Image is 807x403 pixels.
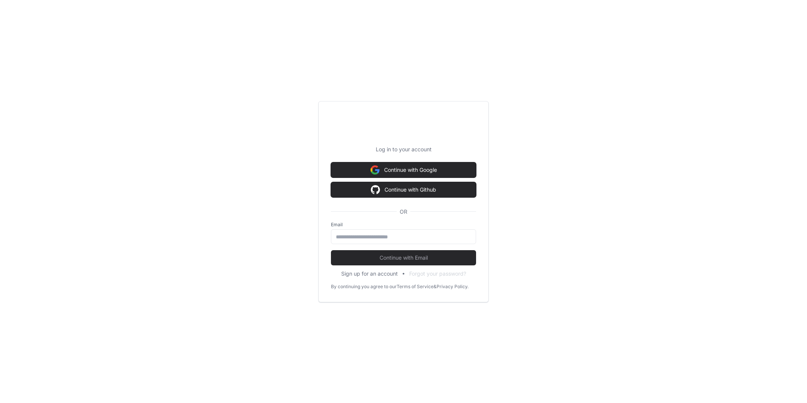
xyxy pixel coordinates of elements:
[331,254,476,262] span: Continue with Email
[437,284,468,290] a: Privacy Policy.
[371,182,380,197] img: Sign in with google
[409,270,466,278] button: Forgot your password?
[341,270,398,278] button: Sign up for an account
[397,208,410,216] span: OR
[434,284,437,290] div: &
[331,284,397,290] div: By continuing you agree to our
[331,146,476,153] p: Log in to your account
[331,182,476,197] button: Continue with Github
[331,222,476,228] label: Email
[397,284,434,290] a: Terms of Service
[331,162,476,178] button: Continue with Google
[331,250,476,265] button: Continue with Email
[370,162,380,178] img: Sign in with google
